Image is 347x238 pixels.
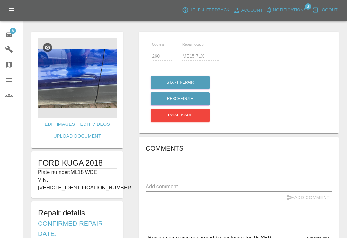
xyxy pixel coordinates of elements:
button: Reschedule [151,92,210,105]
span: 8 [10,28,16,34]
h1: FORD KUGA 2018 [38,158,117,168]
button: Help & Feedback [181,5,231,15]
p: Plate number: ML18 WDE [38,169,117,176]
button: Start Repair [151,76,210,89]
a: Account [231,5,264,15]
span: Account [241,7,263,14]
span: Notifications [273,6,307,14]
img: 1bf51983-ebb4-4d95-beea-1653722a804d [38,38,117,118]
span: Quote £ [152,42,164,46]
button: Notifications [264,5,308,15]
a: Upload Document [51,130,103,142]
a: Edit Images [42,118,77,130]
button: Open drawer [4,3,19,18]
h6: Comments [146,143,332,153]
span: 3 [305,3,311,10]
span: Repair location [182,42,206,46]
h5: Repair details [38,208,117,218]
p: VIN: [VEHICLE_IDENTIFICATION_NUMBER] [38,176,117,192]
span: Logout [319,6,338,14]
button: Logout [311,5,339,15]
button: Raise issue [151,109,210,122]
a: Edit Videos [77,118,112,130]
span: Help & Feedback [189,6,229,14]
